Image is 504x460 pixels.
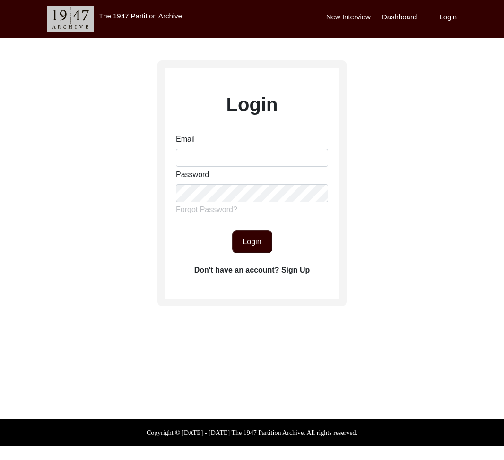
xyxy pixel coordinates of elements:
label: New Interview [326,12,371,23]
button: Login [232,230,272,253]
label: Password [176,169,209,180]
label: Copyright © [DATE] - [DATE] The 1947 Partition Archive. All rights reserved. [147,428,357,438]
img: header-logo.png [47,6,94,32]
label: Forgot Password? [176,204,237,215]
label: Login [439,12,457,23]
label: Don't have an account? Sign Up [194,264,310,276]
label: Login [226,90,278,119]
label: Dashboard [382,12,417,23]
label: The 1947 Partition Archive [99,12,182,20]
label: Email [176,134,195,145]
